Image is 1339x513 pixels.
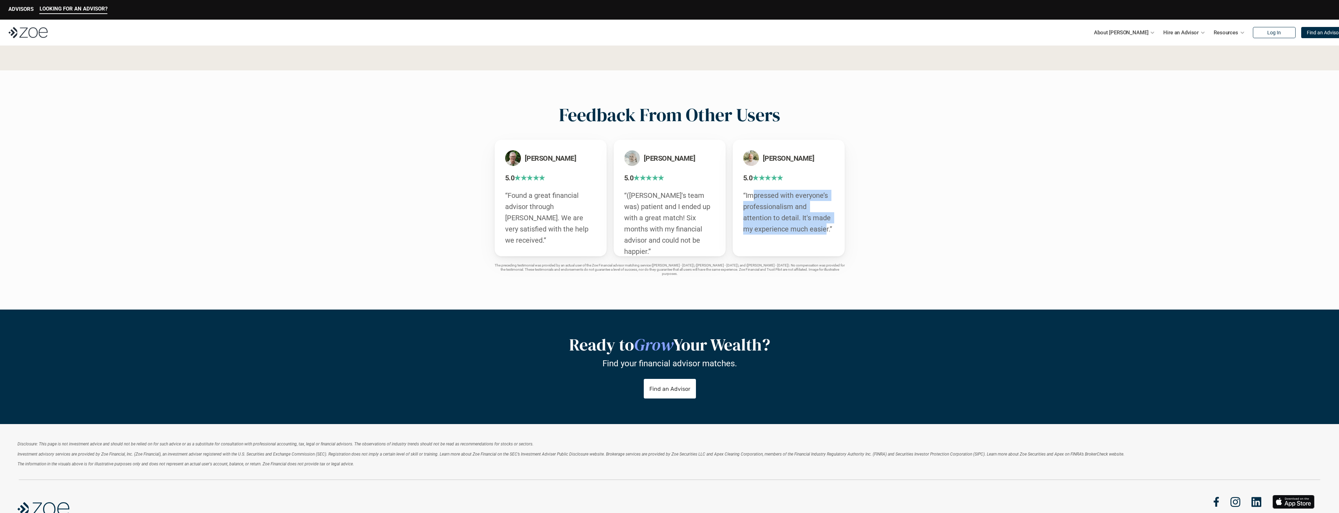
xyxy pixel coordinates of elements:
em: The information in the visuals above is for illustrative purposes only and does not represent an ... [18,462,354,466]
h3: ★★★★★ [505,173,596,183]
p: About [PERSON_NAME] [1094,27,1148,38]
em: Grow [634,333,673,356]
p: ADVISORS [8,6,34,12]
p: LOOKING FOR AN ADVISOR? [40,6,107,12]
h3: ★★★★★ [624,173,715,183]
p: Log In [1267,30,1281,36]
a: Log In [1253,27,1296,38]
h3: ★★★★★ [743,173,834,183]
h3: [PERSON_NAME] [525,153,589,163]
h3: [PERSON_NAME] [644,153,708,163]
span: 5.0 [624,174,634,182]
p: Find an Advisor [649,386,690,392]
p: Hire an Advisor [1163,27,1199,38]
em: Investment advisory services are provided by Zoe Financial, Inc. (Zoe Financial), an investment a... [18,452,1124,457]
p: Find your financial advisor matches. [602,359,737,369]
p: “Impressed with everyone’s professionalism and attention to detail. It's made my experience much ... [743,190,834,235]
p: The preceding testimonial was provided by an actual user of the Zoe Financial advisor matching se... [495,263,845,276]
em: Disclosure: This page is not investment advice and should not be relied on for such advice or as ... [18,442,533,446]
h2: Feedback From Other Users [559,104,780,126]
p: Resources [1214,27,1238,38]
span: 5.0 [743,174,753,182]
p: “([PERSON_NAME]'s team was) patient and I ended up with a great match! Six months with my financi... [624,190,715,257]
h2: Ready to Your Wealth? [495,335,845,355]
span: 5.0 [505,174,515,182]
a: Find an Advisor [643,379,696,399]
h3: [PERSON_NAME] [763,153,827,163]
p: “Found a great financial advisor through [PERSON_NAME]. We are very satisfied with the help we re... [505,190,596,246]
